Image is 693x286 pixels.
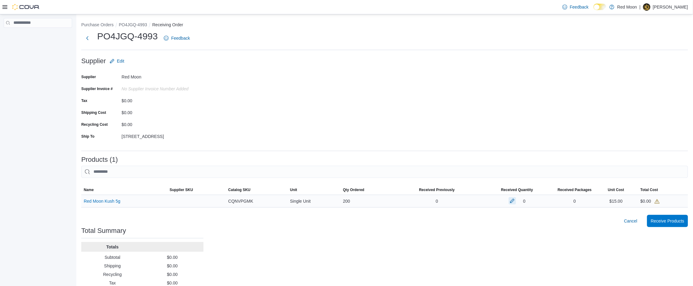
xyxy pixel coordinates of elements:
nav: An example of EuiBreadcrumbs [81,22,688,29]
button: Purchase Orders [81,22,114,27]
span: Name [84,187,94,192]
label: Supplier [81,74,96,79]
p: | [640,3,641,11]
button: Next [81,32,94,44]
label: Supplier Invoice # [81,86,113,91]
div: [STREET_ADDRESS] [122,132,204,139]
nav: Complex example [4,29,72,44]
p: Totals [84,244,141,250]
div: No Supplier Invoice Number added [122,84,204,91]
button: Edit [107,55,127,67]
button: PO4JGQ-4993 [119,22,147,27]
span: Edit [117,58,124,64]
button: Receive Products [647,215,688,227]
div: 0 [555,195,594,207]
p: $0.00 [144,263,201,269]
input: Dark Mode [594,4,607,10]
div: Red Moon [122,72,204,79]
p: Red Moon [618,3,637,11]
span: Total Cost [640,187,658,192]
span: Supplier SKU [170,187,193,192]
span: Qty Ordered [343,187,365,192]
label: Ship To [81,134,94,139]
span: CQNVPGMK [228,197,253,205]
img: Cova [12,4,40,10]
div: Single Unit [288,195,340,207]
div: 0 [395,195,479,207]
span: Received Packages [558,187,592,192]
div: $0.00 [122,108,204,115]
button: Name [81,185,167,195]
label: Recycling Cost [81,122,108,127]
span: Feedback [570,4,588,10]
h3: Products (1) [81,156,118,163]
span: Received Quantity [501,187,533,192]
input: This is a search bar. After typing your query, hit enter to filter the results lower in the page. [81,166,688,178]
button: Cancel [622,215,640,227]
span: Received Previously [419,187,455,192]
div: $0.00 [122,120,204,127]
div: Chris Jan [643,3,651,11]
label: Shipping Cost [81,110,106,115]
p: $0.00 [144,280,201,286]
p: [PERSON_NAME] [653,3,688,11]
a: Red Moon Kush 5g [84,197,120,205]
div: 0 [523,197,526,205]
h3: Supplier [81,57,106,65]
div: $0.00 [122,96,204,103]
p: Subtotal [84,254,141,260]
a: Feedback [560,1,591,13]
span: Cancel [624,218,638,224]
span: Feedback [171,35,190,41]
span: Unit Cost [608,187,624,192]
span: Unit [290,187,297,192]
button: Catalog SKU [226,185,288,195]
div: $0.00 [640,197,660,205]
span: Receive Products [651,218,684,224]
button: Receiving Order [152,22,183,27]
p: Shipping [84,263,141,269]
span: Catalog SKU [228,187,251,192]
h1: PO4JGQ-4993 [97,30,158,42]
p: Tax [84,280,141,286]
div: $15.00 [594,195,638,207]
label: Tax [81,98,87,103]
div: 200 [341,195,395,207]
p: Recycling [84,271,141,277]
a: Feedback [161,32,192,44]
button: Supplier SKU [167,185,226,195]
p: $0.00 [144,271,201,277]
h3: Total Summary [81,227,126,234]
p: $0.00 [144,254,201,260]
